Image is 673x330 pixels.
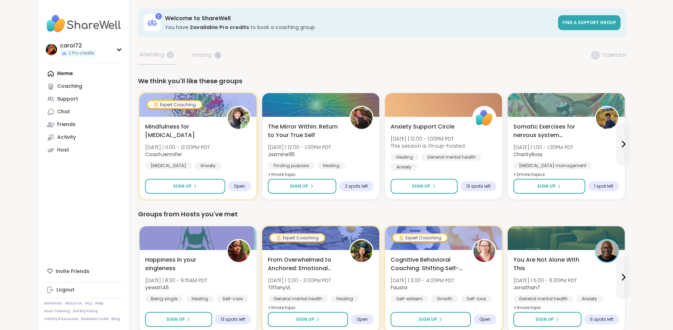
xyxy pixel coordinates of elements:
div: [MEDICAL_DATA] management [513,162,592,169]
b: CoachJennifer [145,151,182,158]
div: 2 [155,13,162,19]
div: Healing [391,154,419,161]
a: Safety Resources [44,317,78,322]
a: FAQ [85,301,92,306]
div: Anxiety [391,164,417,171]
a: About Us [65,301,82,306]
span: Open [357,317,368,322]
div: Logout [56,286,75,294]
a: Activity [44,131,123,144]
button: Sign Up [513,312,581,327]
div: Groups from Hosts you've met [138,209,626,219]
span: 2 Pro credits [68,50,94,56]
a: Logout [44,284,123,296]
div: [MEDICAL_DATA] [145,162,192,169]
span: [DATE] | 11:00 - 12:00PM PDT [145,144,210,151]
img: Fausta [473,240,495,262]
img: yewatt45 [228,240,250,262]
h3: You have to book a coaching group. [165,24,554,31]
span: [DATE] | 2:00 - 3:00PM PDT [268,277,331,284]
b: TiffanyVL [268,284,291,291]
a: Host Training [44,309,70,314]
button: Sign Up [391,179,458,194]
span: Open [234,183,245,189]
button: Sign Up [391,312,471,327]
span: [DATE] | 5:00 - 6:30PM PDT [513,277,577,284]
div: Healing [331,295,359,302]
span: [DATE] | 12:00 - 1:00PM PDT [391,135,465,142]
button: Sign Up [513,179,585,194]
div: General mental health [513,295,573,302]
b: Jasmine95 [268,151,295,158]
a: Referrals [44,301,62,306]
span: 1 spot left [594,183,613,189]
b: 2 available Pro credit s [190,24,249,31]
a: Support [44,93,123,106]
span: Sign Up [412,183,430,189]
div: Healing [186,295,214,302]
b: JonathanT [513,284,540,291]
div: Friends [57,121,76,128]
a: Find a support group [558,15,620,30]
b: yewatt45 [145,284,169,291]
img: CoachJennifer [228,107,250,129]
div: General mental health [421,154,481,161]
div: We think you'll like these groups [138,76,626,86]
div: General mental health [268,295,328,302]
span: Sign Up [535,316,554,323]
img: TiffanyVL [351,240,373,262]
button: Sign Up [145,312,212,327]
div: Coaching [57,83,82,90]
a: Redeem Code [81,317,109,322]
span: [DATE] | 3:00 - 4:00PM PDT [391,277,454,284]
span: Anxiety Support Circle [391,123,454,131]
div: Healing [317,162,345,169]
a: Chat [44,106,123,118]
span: [DATE] | 12:00 - 1:00PM PDT [268,144,331,151]
img: ShareWell Nav Logo [44,11,123,36]
span: You Are Not Alone With This [513,256,587,273]
a: Coaching [44,80,123,93]
span: Cognitive Behavioral Coaching: Shifting Self-Talk [391,256,464,273]
span: 2 spots left [345,183,368,189]
div: Expert Coaching [393,234,447,241]
a: Blog [111,317,120,322]
a: Host [44,144,123,157]
div: Finding purpose [268,162,314,169]
div: Expert Coaching [270,234,324,241]
span: Sign Up [166,316,185,323]
span: [DATE] | 1:00 - 1:30PM PDT [513,144,573,151]
span: Sign Up [419,316,437,323]
button: Sign Up [268,312,348,327]
span: 13 spots left [466,183,491,189]
b: CharityRoss [513,151,542,158]
div: Self-care [217,295,248,302]
img: Jasmine95 [351,107,373,129]
div: Growth [431,295,458,302]
img: CharityRoss [596,107,618,129]
div: Support [57,96,78,103]
span: Sign Up [296,316,314,323]
div: Anxiety [576,295,603,302]
a: Friends [44,118,123,131]
div: Host [57,147,69,154]
span: This session is Group-hosted [391,142,465,149]
div: Chat [57,108,70,115]
span: [DATE] | 8:30 - 9:15AM PDT [145,277,207,284]
button: Sign Up [268,179,336,194]
span: From Overwhelmed to Anchored: Emotional Regulation [268,256,342,273]
a: Safety Policy [73,309,98,314]
button: Sign Up [145,179,225,194]
img: JonathanT [596,240,618,262]
div: Being single [145,295,183,302]
div: Anxiety [195,162,221,169]
div: Expert Coaching [148,101,202,108]
span: The Mirror Within: Return to Your True Self [268,123,342,140]
span: 13 spots left [221,317,245,322]
span: Sign Up [290,183,308,189]
div: carol72 [60,42,96,50]
span: Somatic Exercises for nervous system regulation [513,123,587,140]
a: Help [95,301,104,306]
div: Activity [57,134,76,141]
span: Sign Up [173,183,192,189]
